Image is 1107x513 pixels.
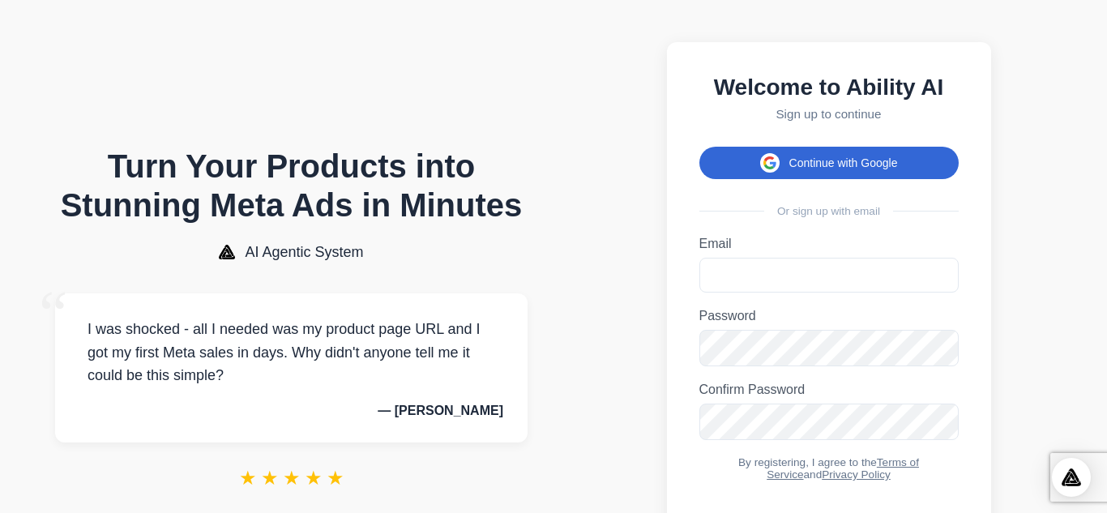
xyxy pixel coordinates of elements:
[245,244,363,261] span: AI Agentic System
[699,147,959,179] button: Continue with Google
[39,277,68,351] span: “
[699,309,959,323] label: Password
[1052,458,1091,497] div: Open Intercom Messenger
[699,383,959,397] label: Confirm Password
[261,467,279,489] span: ★
[699,456,959,481] div: By registering, I agree to the and
[699,107,959,121] p: Sign up to continue
[822,468,891,481] a: Privacy Policy
[699,75,959,100] h2: Welcome to Ability AI
[767,456,919,481] a: Terms of Service
[79,318,503,387] p: I was shocked - all I needed was my product page URL and I got my first Meta sales in days. Why d...
[219,245,235,259] img: AI Agentic System Logo
[239,467,257,489] span: ★
[79,404,503,418] p: — [PERSON_NAME]
[283,467,301,489] span: ★
[305,467,323,489] span: ★
[55,147,528,224] h1: Turn Your Products into Stunning Meta Ads in Minutes
[699,205,959,217] div: Or sign up with email
[699,237,959,251] label: Email
[327,467,344,489] span: ★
